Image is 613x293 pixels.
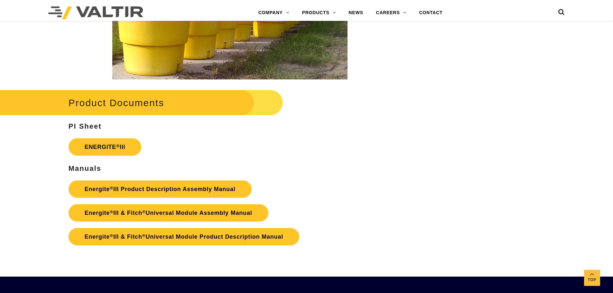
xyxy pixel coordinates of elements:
[69,204,268,222] a: Energite®III & Fitch®Universal Module Assembly Manual
[69,122,102,130] strong: PI Sheet
[69,180,252,198] a: Energite®III Product Description Assembly Manual
[296,6,342,19] a: PRODUCTS
[252,6,296,19] a: COMPANY
[110,233,113,238] sup: ®
[413,6,449,19] a: CONTACT
[48,6,143,19] img: Valtir
[342,6,369,19] a: NEWS
[110,209,113,214] sup: ®
[370,6,413,19] a: CAREERS
[116,143,120,148] sup: ®
[584,276,600,284] span: Top
[142,233,146,238] sup: ®
[584,270,600,286] a: Top
[110,186,113,190] sup: ®
[69,228,299,245] a: Energite®III & Fitch®Universal Module Product Description Manual
[142,209,146,214] sup: ®
[69,164,101,172] strong: Manuals
[69,138,142,156] a: ENERGITE®III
